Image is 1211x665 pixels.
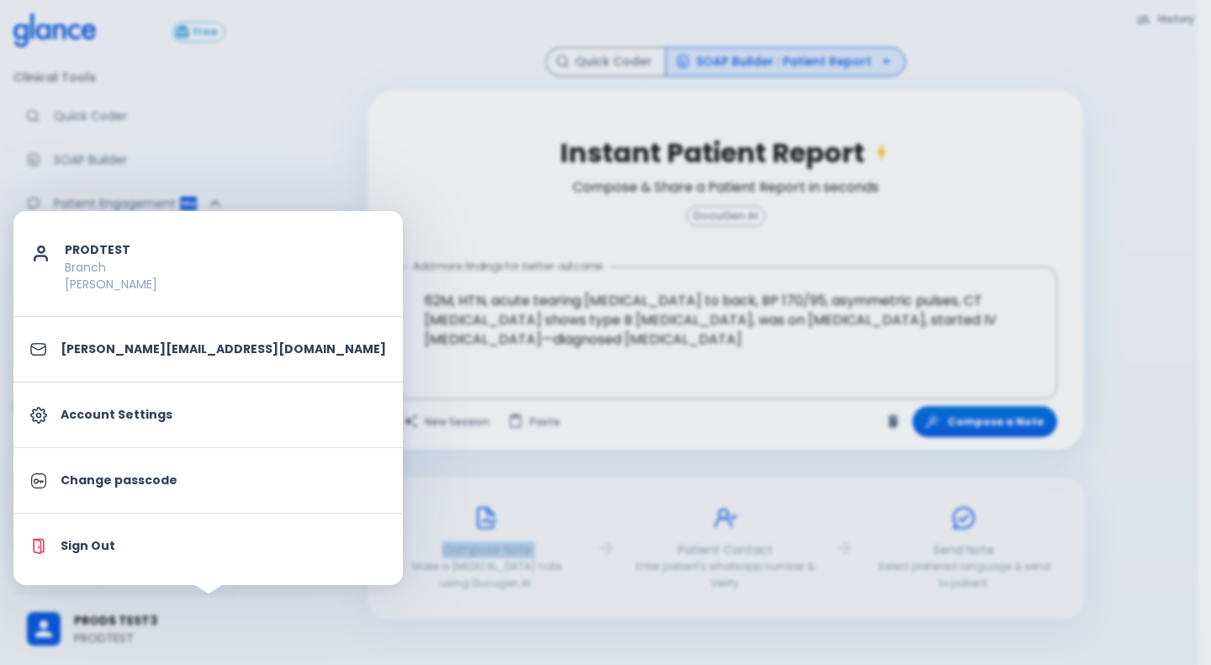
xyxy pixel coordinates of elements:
[65,241,386,259] p: PRODTEST
[61,472,386,489] p: Change passcode
[61,406,386,424] p: Account Settings
[65,259,386,276] p: Branch
[61,537,386,555] p: Sign Out
[65,276,386,293] p: [PERSON_NAME]
[61,340,386,358] p: [PERSON_NAME][EMAIL_ADDRESS][DOMAIN_NAME]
